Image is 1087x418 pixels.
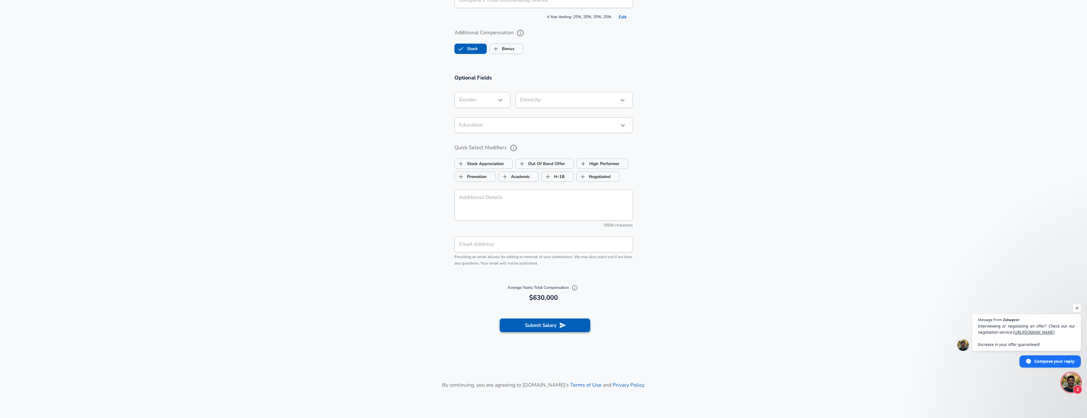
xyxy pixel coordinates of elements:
span: Bonus [490,43,502,55]
label: Promotion [455,171,487,183]
button: Stock AppreciationStock Appreciation [454,159,513,169]
label: Academic [499,171,530,183]
button: NegotiatedNegotiated [576,172,620,182]
span: Average Yearly Total Compensation [507,285,580,290]
div: 0/500 characters [454,222,633,229]
button: BonusBonus [489,44,523,54]
span: Compose your reply [1034,356,1074,367]
span: Stock [455,43,467,55]
label: H-1B [542,171,565,183]
button: High PerformerHigh Performer [577,159,628,169]
button: StockStock [454,44,487,54]
label: Additional Compensation [454,27,633,38]
label: Bonus [490,43,514,55]
span: Academic [499,171,511,183]
span: 4 Year Vesting: 25%, 25%, 25%, 25% [454,12,633,22]
label: High Performer [577,158,619,170]
button: Edit [612,12,633,22]
span: Providing an email allows for editing or removal of your submission. We may also reach out if we ... [454,254,632,266]
span: Stock Appreciation [455,158,467,170]
a: Privacy Policy [613,381,644,389]
label: Stock Appreciation [455,158,504,170]
button: AcademicAcademic [498,172,539,182]
button: help [515,27,526,38]
button: Out Of Band OfferOut Of Band Offer [516,159,574,169]
span: Negotiated [577,171,589,183]
div: Open chat [1061,373,1081,392]
h6: $630,000 [457,293,630,303]
button: H-1BH-1B [541,172,574,182]
input: team@levels.fyi [454,236,633,252]
button: Submit Salary [500,319,590,332]
button: help [508,142,519,153]
span: H-1B [542,171,554,183]
h3: Optional Fields [454,74,633,81]
span: 2 [1073,385,1082,394]
label: Negotiated [577,171,611,183]
span: Zuhayeer [1003,318,1020,321]
span: Message from [978,318,1002,321]
button: Explain Total Compensation [570,283,580,293]
span: Out Of Band Offer [516,158,528,170]
span: High Performer [577,158,589,170]
label: Quick Select Modifiers [454,142,633,153]
span: Promotion [455,171,467,183]
span: Interviewing or negotiating an offer? Check out our negotiation service: Increase in your offer g... [978,323,1075,348]
a: Terms of Use [570,381,602,389]
label: Stock [455,43,478,55]
label: Out Of Band Offer [516,158,565,170]
button: PromotionPromotion [454,172,496,182]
